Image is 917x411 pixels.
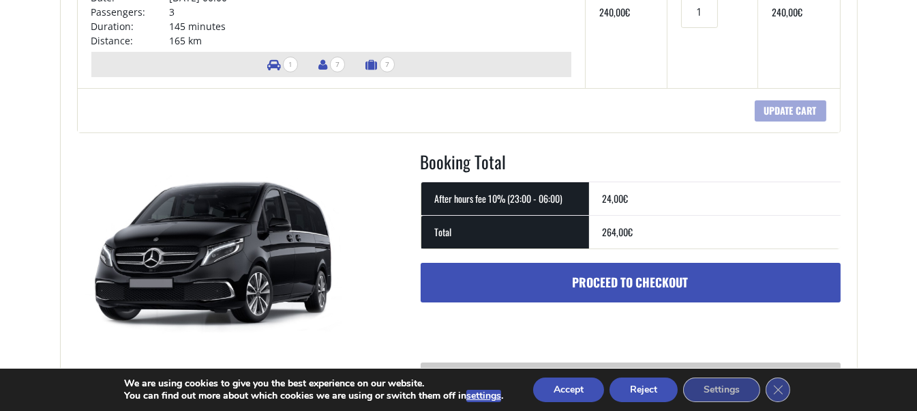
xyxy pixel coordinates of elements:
span: € [625,5,630,19]
iframe: Secure express checkout frame [631,309,843,348]
button: Settings [683,378,760,402]
td: Passengers: [91,5,169,19]
span: 7 [330,57,345,72]
button: Close GDPR Cookie Banner [766,378,790,402]
bdi: 240,00 [599,5,630,19]
bdi: 264,00 [603,225,633,239]
span: € [798,5,802,19]
td: 145 minutes [169,19,571,33]
td: 3 [169,5,571,19]
p: We are using cookies to give you the best experience on our website. [124,378,503,390]
iframe: Secure express checkout frame [418,309,630,347]
button: Reject [610,378,678,402]
span: € [624,191,629,205]
span: 7 [380,57,395,72]
td: 165 km [169,33,571,48]
th: Total [421,215,589,249]
button: settings [466,390,501,402]
h2: Booking Total [421,150,841,182]
th: After hours fee 10% (23:00 - 06:00) [421,182,589,215]
a: Proceed to checkout [421,263,841,302]
button: Accept [533,378,604,402]
img: Mini Van (7 passengers) Mercedes Vito [77,150,350,354]
bdi: 240,00 [772,5,802,19]
p: You can find out more about which cookies we are using or switch them off in . [124,390,503,402]
td: Distance: [91,33,169,48]
a: Change order [421,363,841,394]
span: € [629,225,633,239]
td: Duration: [91,19,169,33]
li: Number of luggage items [359,52,402,77]
li: Number of passengers [312,52,352,77]
input: Update cart [755,100,826,122]
li: Number of vehicles [260,52,305,77]
bdi: 24,00 [603,191,629,205]
span: 1 [283,57,298,72]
